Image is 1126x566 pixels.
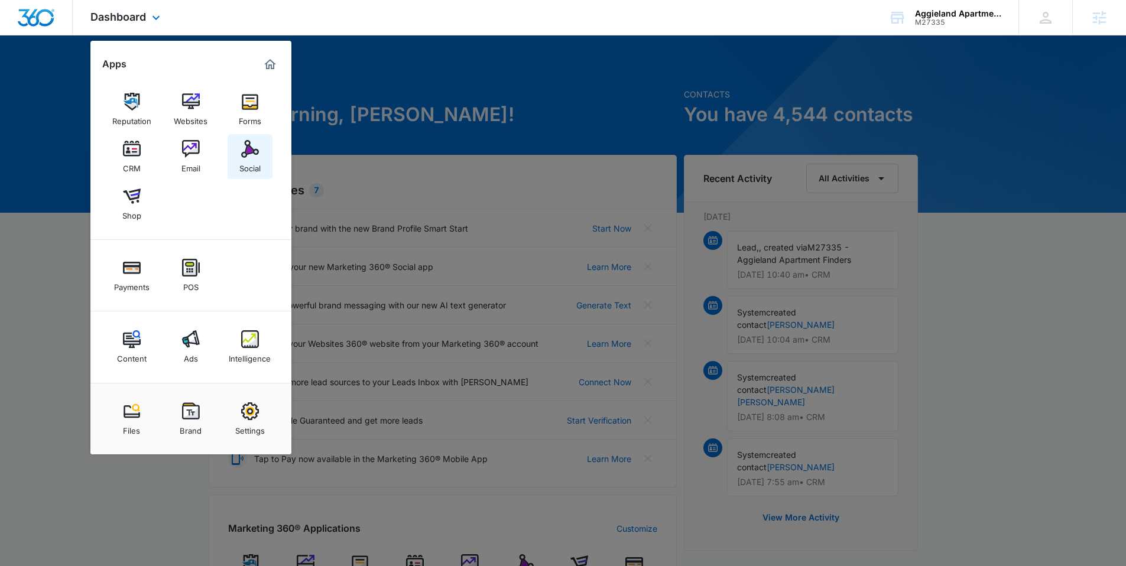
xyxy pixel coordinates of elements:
[117,348,147,363] div: Content
[228,134,272,179] a: Social
[229,348,271,363] div: Intelligence
[168,396,213,441] a: Brand
[228,396,272,441] a: Settings
[174,110,207,126] div: Websites
[915,9,1001,18] div: account name
[235,420,265,435] div: Settings
[228,324,272,369] a: Intelligence
[239,110,261,126] div: Forms
[90,11,146,23] span: Dashboard
[184,348,198,363] div: Ads
[123,158,141,173] div: CRM
[261,55,280,74] a: Marketing 360® Dashboard
[109,87,154,132] a: Reputation
[915,18,1001,27] div: account id
[168,324,213,369] a: Ads
[180,420,202,435] div: Brand
[109,181,154,226] a: Shop
[181,158,200,173] div: Email
[109,396,154,441] a: Files
[109,324,154,369] a: Content
[123,420,140,435] div: Files
[102,58,126,70] h2: Apps
[168,253,213,298] a: POS
[122,205,141,220] div: Shop
[183,277,199,292] div: POS
[168,134,213,179] a: Email
[112,110,151,126] div: Reputation
[109,253,154,298] a: Payments
[239,158,261,173] div: Social
[168,87,213,132] a: Websites
[228,87,272,132] a: Forms
[109,134,154,179] a: CRM
[114,277,150,292] div: Payments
